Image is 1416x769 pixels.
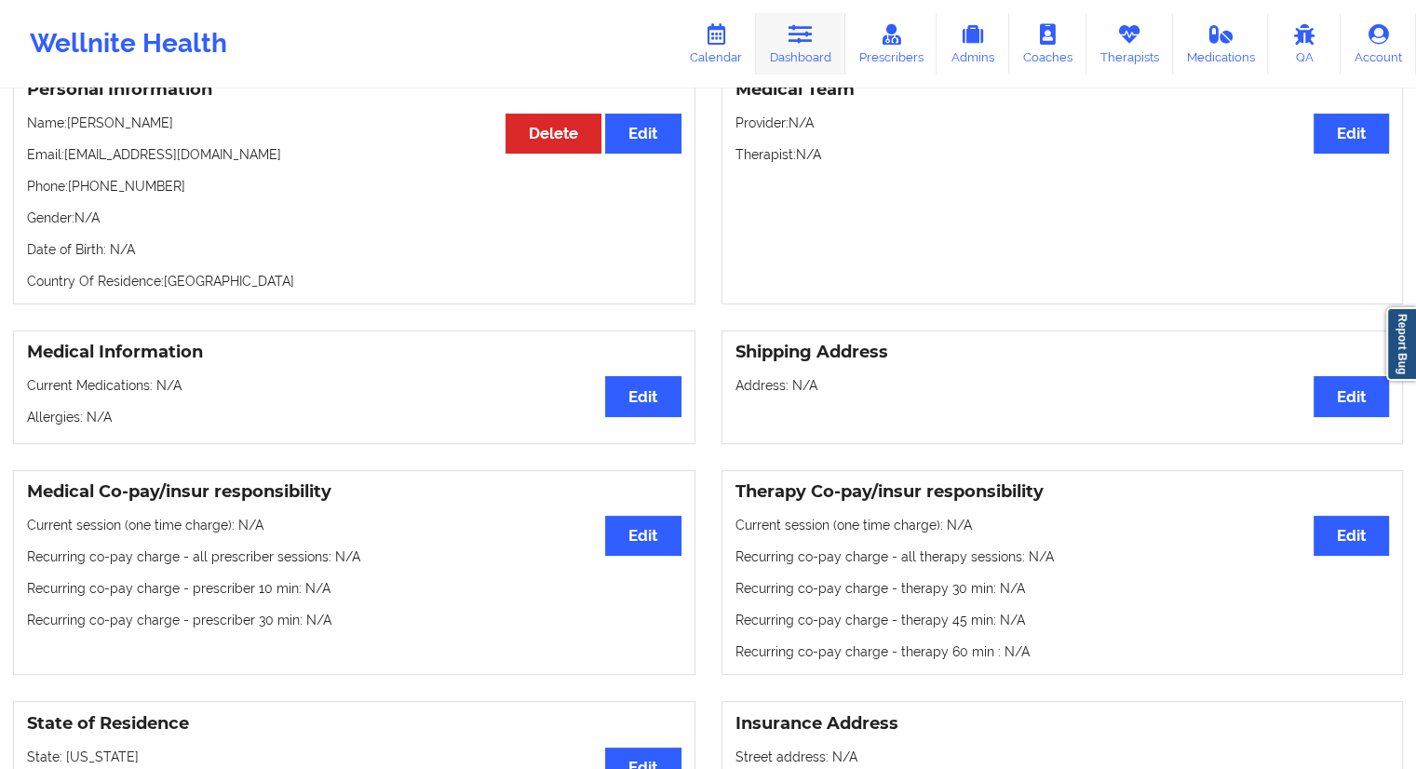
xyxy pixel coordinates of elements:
[937,13,1009,74] a: Admins
[27,145,681,164] p: Email: [EMAIL_ADDRESS][DOMAIN_NAME]
[27,611,681,629] p: Recurring co-pay charge - prescriber 30 min : N/A
[735,114,1390,132] p: Provider: N/A
[735,547,1390,566] p: Recurring co-pay charge - all therapy sessions : N/A
[735,342,1390,363] h3: Shipping Address
[27,342,681,363] h3: Medical Information
[27,209,681,227] p: Gender: N/A
[27,177,681,196] p: Phone: [PHONE_NUMBER]
[27,240,681,259] p: Date of Birth: N/A
[735,642,1390,661] p: Recurring co-pay charge - therapy 60 min : N/A
[1009,13,1086,74] a: Coaches
[27,408,681,426] p: Allergies: N/A
[735,145,1390,164] p: Therapist: N/A
[27,272,681,290] p: Country Of Residence: [GEOGRAPHIC_DATA]
[735,748,1390,766] p: Street address: N/A
[1268,13,1341,74] a: QA
[1086,13,1173,74] a: Therapists
[735,713,1390,735] h3: Insurance Address
[27,748,681,766] p: State: [US_STATE]
[1314,376,1389,416] button: Edit
[756,13,845,74] a: Dashboard
[27,114,681,132] p: Name: [PERSON_NAME]
[605,516,681,556] button: Edit
[1341,13,1416,74] a: Account
[27,579,681,598] p: Recurring co-pay charge - prescriber 10 min : N/A
[845,13,937,74] a: Prescribers
[676,13,756,74] a: Calendar
[27,376,681,395] p: Current Medications: N/A
[506,114,601,154] button: Delete
[605,376,681,416] button: Edit
[1173,13,1269,74] a: Medications
[27,79,681,101] h3: Personal Information
[27,713,681,735] h3: State of Residence
[27,481,681,503] h3: Medical Co-pay/insur responsibility
[735,611,1390,629] p: Recurring co-pay charge - therapy 45 min : N/A
[735,579,1390,598] p: Recurring co-pay charge - therapy 30 min : N/A
[735,516,1390,534] p: Current session (one time charge): N/A
[27,516,681,534] p: Current session (one time charge): N/A
[735,376,1390,395] p: Address: N/A
[1386,307,1416,381] a: Report Bug
[735,481,1390,503] h3: Therapy Co-pay/insur responsibility
[1314,114,1389,154] button: Edit
[605,114,681,154] button: Edit
[735,79,1390,101] h3: Medical Team
[27,547,681,566] p: Recurring co-pay charge - all prescriber sessions : N/A
[1314,516,1389,556] button: Edit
